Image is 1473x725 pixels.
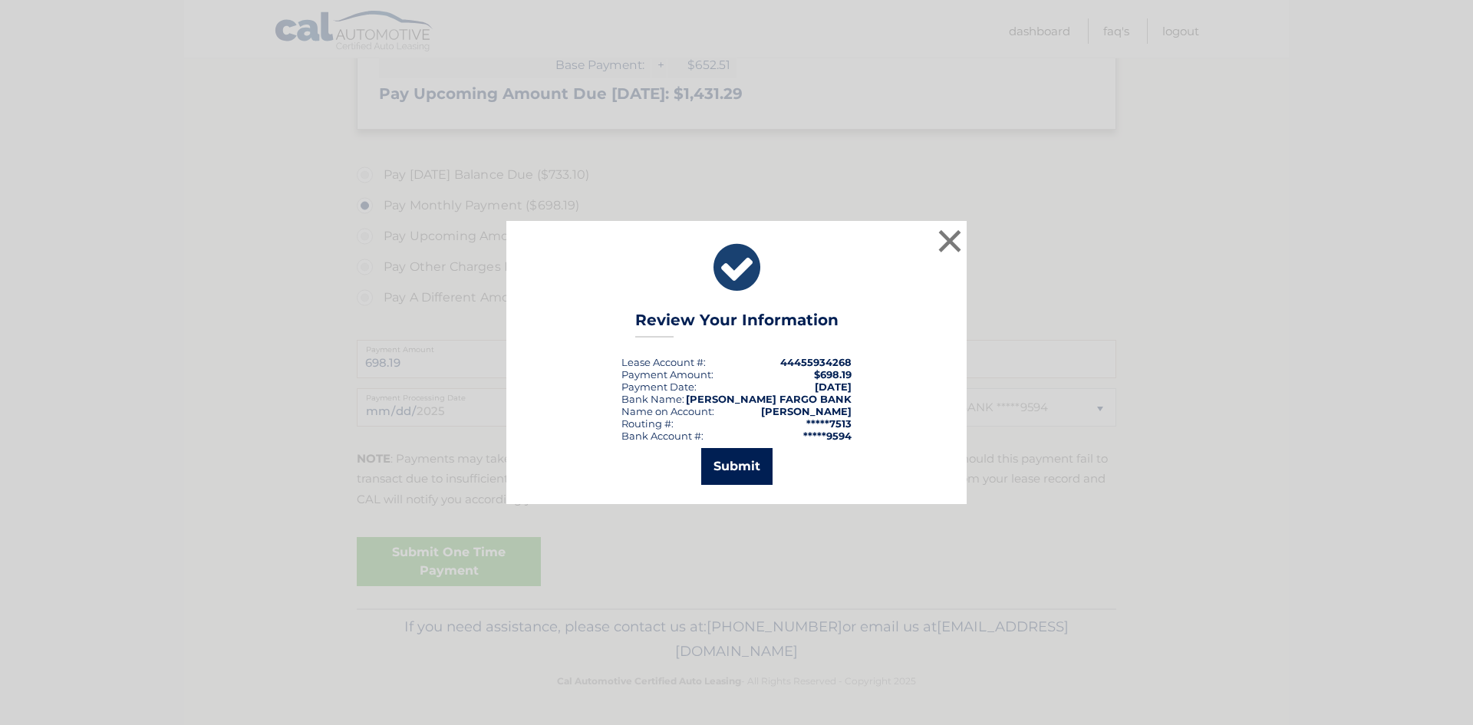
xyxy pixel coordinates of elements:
div: Payment Amount: [621,368,713,381]
strong: [PERSON_NAME] FARGO BANK [686,393,852,405]
h3: Review Your Information [635,311,839,338]
button: × [934,226,965,256]
button: Submit [701,448,773,485]
div: Routing #: [621,417,674,430]
span: $698.19 [814,368,852,381]
div: Name on Account: [621,405,714,417]
div: Lease Account #: [621,356,706,368]
div: Bank Name: [621,393,684,405]
div: : [621,381,697,393]
div: Bank Account #: [621,430,704,442]
span: Payment Date [621,381,694,393]
span: [DATE] [815,381,852,393]
strong: 44455934268 [780,356,852,368]
strong: [PERSON_NAME] [761,405,852,417]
